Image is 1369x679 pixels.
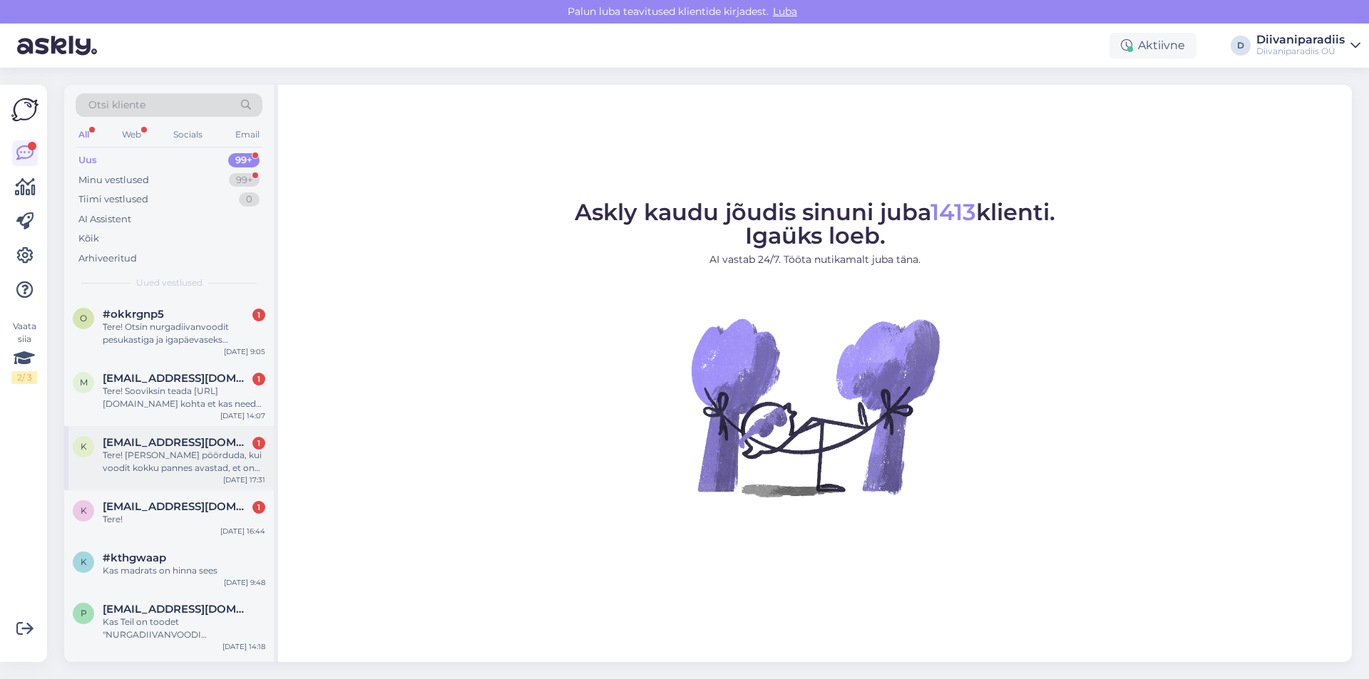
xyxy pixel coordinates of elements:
div: Tere! [103,513,265,526]
div: Tere! Otsin nurgadiivanvoodit pesukastiga ja igapäevaseks kasutamiseks. Kas teil on midagi soovida? [103,321,265,346]
span: k [81,441,87,452]
div: Vaata siia [11,320,37,384]
span: p [81,608,87,618]
div: Web [119,125,144,144]
div: Kõik [78,232,99,246]
img: No Chat active [687,279,943,535]
div: Aktiivne [1109,33,1196,58]
div: 99+ [228,153,260,167]
div: Kas Teil on toodet "NURGADIIVANVOODI [PERSON_NAME]" [PERSON_NAME] teises toonis ka? [103,616,265,641]
div: [DATE] 9:05 [224,346,265,357]
img: Askly Logo [11,96,39,123]
div: 99+ [229,173,260,187]
span: 1413 [930,198,976,226]
div: [DATE] 16:44 [220,526,265,537]
div: 1 [252,501,265,514]
span: m [80,377,88,388]
a: DiivaniparadiisDiivaniparadiis OÜ [1256,34,1360,57]
span: o [80,313,87,323]
div: Tere! Sooviksin teada [URL][DOMAIN_NAME] kohta et kas need uksega kapid on tagant kinni või lahti... [103,385,265,410]
span: #kthgwaap [103,551,166,564]
div: [DATE] 17:31 [223,475,265,485]
div: Kas madrats on hinna sees [103,564,265,577]
div: Uus [78,153,97,167]
div: Minu vestlused [78,173,149,187]
div: [DATE] 9:48 [224,577,265,588]
div: [DATE] 14:07 [220,410,265,421]
span: kersti.kunberg@gmail.com [103,500,251,513]
div: 1 [252,309,265,321]
div: Tere! [PERSON_NAME] pöörduda, kui voodit kokku pannes avastad, et on valed detailid. [103,449,265,475]
div: 1 [252,437,265,450]
p: AI vastab 24/7. Tööta nutikamalt juba täna. [575,252,1055,267]
div: 2 / 3 [11,371,37,384]
div: Email [232,125,262,144]
div: Diivaniparadiis [1256,34,1345,46]
span: marilintuisk@hotmail.com [103,372,251,385]
span: kerstihr@gmail.com [103,436,251,449]
span: pihlapsontriin@gmail.com [103,603,251,616]
div: 1 [252,373,265,385]
div: All [76,125,92,144]
div: Arhiveeritud [78,252,137,266]
div: AI Assistent [78,212,131,227]
div: Diivaniparadiis OÜ [1256,46,1345,57]
span: k [81,556,87,567]
div: 0 [239,192,260,207]
div: Tiimi vestlused [78,192,148,207]
div: D [1231,36,1251,56]
span: #okkrgnp5 [103,308,164,321]
span: Luba [769,5,801,18]
span: Askly kaudu jõudis sinuni juba klienti. Igaüks loeb. [575,198,1055,249]
span: k [81,505,87,516]
div: Socials [170,125,205,144]
div: [DATE] 14:18 [222,641,265,652]
span: Otsi kliente [88,98,145,113]
span: Uued vestlused [136,276,202,289]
